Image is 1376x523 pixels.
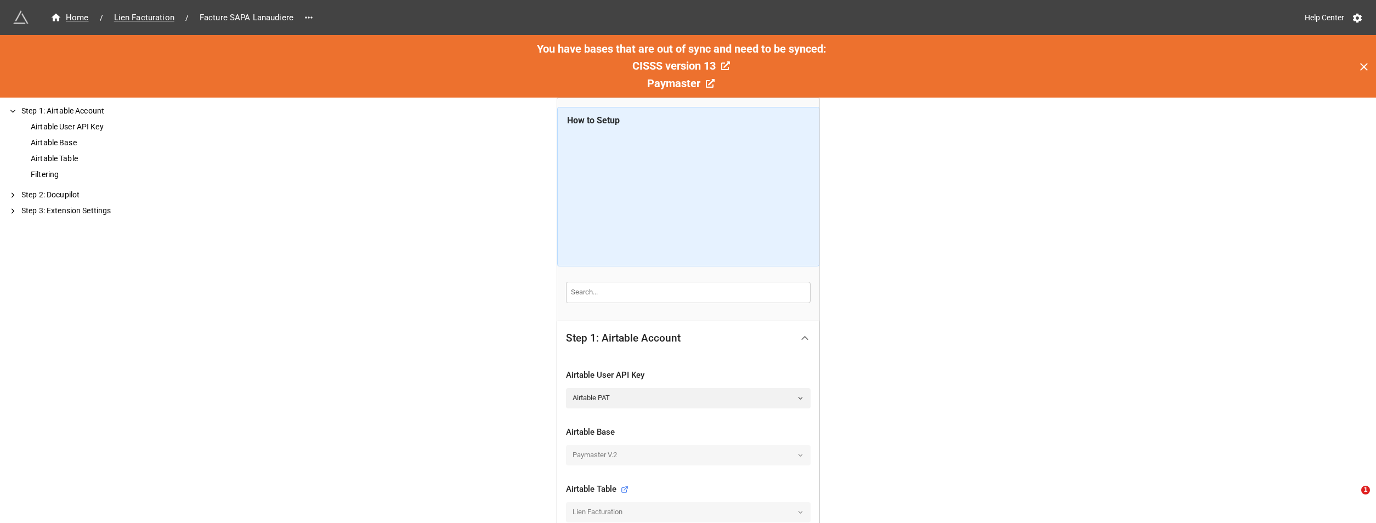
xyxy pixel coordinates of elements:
li: / [185,12,189,24]
div: Filtering [29,169,175,180]
span: Facture SAPA Lanaudiere [193,12,300,24]
span: Paymaster [647,77,700,90]
b: How to Setup [567,115,620,126]
div: Airtable User API Key [566,369,811,382]
img: miniextensions-icon.73ae0678.png [13,10,29,25]
iframe: How to Generate PDFs and Documents in bulk from Airtable [567,131,809,257]
div: Step 1: Airtable Account [566,333,681,344]
div: Airtable Table [29,153,175,164]
a: Lien Facturation [107,11,181,24]
div: Airtable Table [566,483,628,496]
li: / [100,12,103,24]
span: Lien Facturation [107,12,181,24]
div: Step 2: Docupilot [19,189,175,201]
div: Step 1: Airtable Account [557,321,819,356]
a: Airtable PAT [566,388,811,408]
span: CISSS version 13 [632,59,716,72]
a: Home [44,11,95,24]
div: Step 1: Airtable Account [19,105,175,117]
div: Step 3: Extension Settings [19,205,175,217]
a: Help Center [1297,8,1352,27]
div: Airtable Base [566,426,811,439]
div: Airtable Base [29,137,175,149]
div: Airtable User API Key [29,121,175,133]
input: Search... [566,282,811,303]
iframe: Intercom live chat [1339,486,1365,512]
div: Home [50,12,89,24]
span: You have bases that are out of sync and need to be synced: [537,42,826,55]
nav: breadcrumb [44,11,300,24]
span: 1 [1361,486,1370,494]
